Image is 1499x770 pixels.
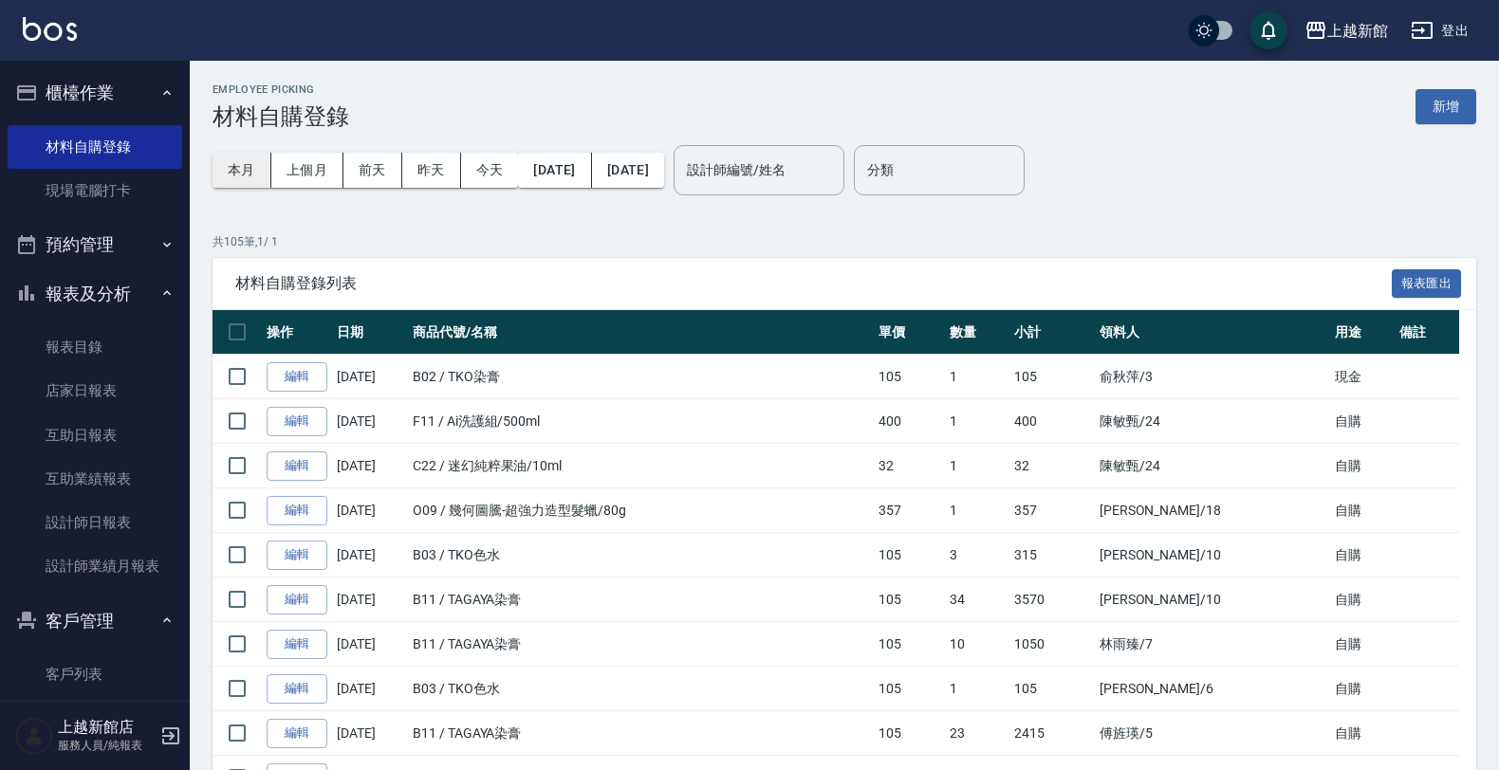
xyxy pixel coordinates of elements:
a: 店家日報表 [8,369,182,412]
td: 自購 [1330,711,1395,756]
button: 預約管理 [8,220,182,269]
a: 編輯 [267,674,327,704]
button: 登出 [1403,13,1476,48]
a: 編輯 [267,541,327,570]
img: Person [15,717,53,755]
td: 357 [1009,488,1094,533]
td: B03 / TKO色水 [408,533,874,577]
a: 客戶列表 [8,652,182,696]
td: [DATE] [332,399,408,444]
td: O09 / 幾何圖騰-超強力造型髮蠟/80g [408,488,874,533]
td: 現金 [1330,355,1395,399]
a: 報表匯出 [1392,273,1462,291]
button: 報表匯出 [1392,269,1462,299]
th: 用途 [1330,310,1395,355]
td: [PERSON_NAME] /6 [1095,667,1330,711]
td: [DATE] [332,488,408,533]
td: 357 [874,488,945,533]
td: 400 [874,399,945,444]
td: [PERSON_NAME] /18 [1095,488,1330,533]
a: 互助日報表 [8,413,182,457]
span: 材料自購登錄列表 [235,274,1392,293]
td: [DATE] [332,711,408,756]
td: 自購 [1330,488,1395,533]
td: 自購 [1330,622,1395,667]
td: [DATE] [332,577,408,622]
td: [DATE] [332,622,408,667]
th: 商品代號/名稱 [408,310,874,355]
td: 3570 [1009,577,1094,622]
img: Logo [23,17,77,41]
td: 自購 [1330,399,1395,444]
td: 1 [945,399,1009,444]
td: 315 [1009,533,1094,577]
button: 新增 [1416,89,1476,124]
td: 105 [1009,355,1094,399]
td: 34 [945,577,1009,622]
a: 編輯 [267,362,327,392]
a: 報表目錄 [8,325,182,369]
td: 1 [945,667,1009,711]
td: 105 [874,622,945,667]
td: 自購 [1330,577,1395,622]
button: 今天 [461,153,519,188]
td: 23 [945,711,1009,756]
button: 上越新館 [1297,11,1396,50]
td: 105 [874,667,945,711]
td: 1 [945,355,1009,399]
td: B03 / TKO色水 [408,667,874,711]
p: 共 105 筆, 1 / 1 [213,233,1476,250]
td: 105 [874,355,945,399]
a: 設計師日報表 [8,501,182,544]
button: 上個月 [271,153,343,188]
a: 材料自購登錄 [8,125,182,169]
td: 3 [945,533,1009,577]
td: B11 / TAGAYA染膏 [408,711,874,756]
td: 1 [945,444,1009,488]
a: 編輯 [267,719,327,748]
button: 櫃檯作業 [8,68,182,118]
td: 傅旌瑛 /5 [1095,711,1330,756]
td: [PERSON_NAME] /10 [1095,533,1330,577]
th: 小計 [1009,310,1094,355]
a: 編輯 [267,407,327,436]
td: 陳敏甄 /24 [1095,399,1330,444]
td: 1 [945,488,1009,533]
td: 32 [874,444,945,488]
button: 報表及分析 [8,269,182,319]
td: 105 [874,533,945,577]
div: 上越新館 [1327,19,1388,43]
td: 105 [1009,667,1094,711]
th: 日期 [332,310,408,355]
button: save [1249,11,1287,49]
td: 自購 [1330,533,1395,577]
td: 105 [874,577,945,622]
p: 服務人員/純報表 [58,737,155,754]
td: 1050 [1009,622,1094,667]
td: C22 / 迷幻純粹果油/10ml [408,444,874,488]
h5: 上越新館店 [58,718,155,737]
td: 自購 [1330,667,1395,711]
a: 新增 [1416,97,1476,115]
td: 2415 [1009,711,1094,756]
th: 操作 [262,310,332,355]
h2: Employee Picking [213,83,349,96]
td: 陳敏甄 /24 [1095,444,1330,488]
td: 俞秋萍 /3 [1095,355,1330,399]
td: [DATE] [332,444,408,488]
button: [DATE] [518,153,591,188]
td: B02 / TKO染膏 [408,355,874,399]
a: 互助業績報表 [8,457,182,501]
a: 編輯 [267,585,327,614]
button: [DATE] [592,153,664,188]
td: [DATE] [332,355,408,399]
th: 領料人 [1095,310,1330,355]
h3: 材料自購登錄 [213,103,349,130]
button: 本月 [213,153,271,188]
th: 數量 [945,310,1009,355]
td: [PERSON_NAME] /10 [1095,577,1330,622]
a: 編輯 [267,630,327,659]
a: 現場電腦打卡 [8,169,182,212]
button: 昨天 [402,153,461,188]
td: 105 [874,711,945,756]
